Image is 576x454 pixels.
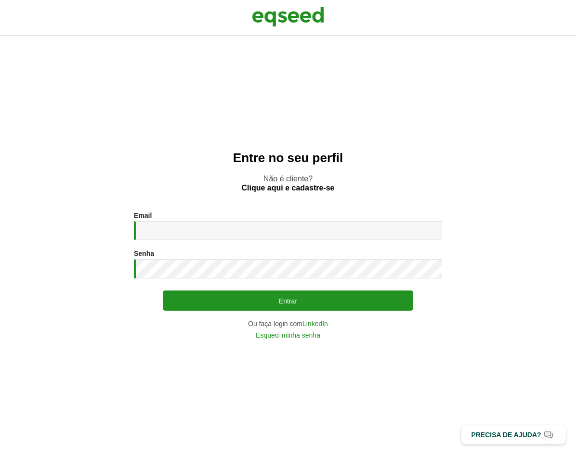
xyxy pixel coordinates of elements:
[242,184,335,192] a: Clique aqui e cadastre-se
[302,320,328,327] a: LinkedIn
[19,174,557,192] p: Não é cliente?
[163,290,413,311] button: Entrar
[134,212,152,219] label: Email
[134,250,154,257] label: Senha
[252,5,324,29] img: EqSeed Logo
[134,320,442,327] div: Ou faça login com
[256,332,320,339] a: Esqueci minha senha
[19,151,557,165] h2: Entre no seu perfil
